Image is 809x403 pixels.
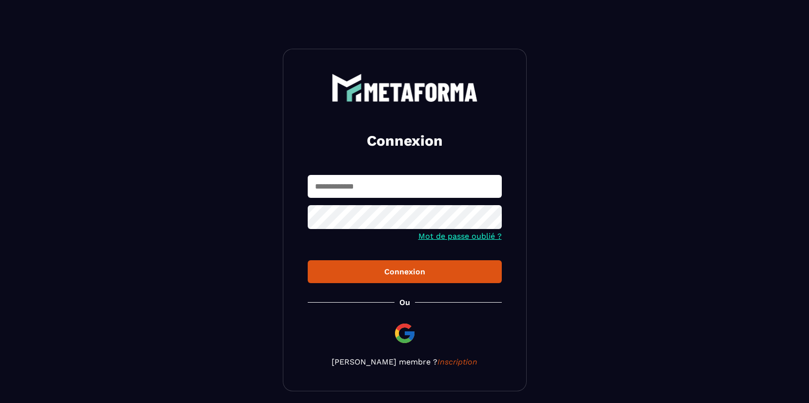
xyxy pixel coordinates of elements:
p: [PERSON_NAME] membre ? [308,357,502,366]
a: logo [308,74,502,102]
button: Connexion [308,260,502,283]
img: google [393,322,416,345]
p: Ou [399,298,410,307]
div: Connexion [316,267,494,276]
h2: Connexion [319,131,490,151]
a: Inscription [437,357,477,366]
a: Mot de passe oublié ? [418,231,502,241]
img: logo [332,74,478,102]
